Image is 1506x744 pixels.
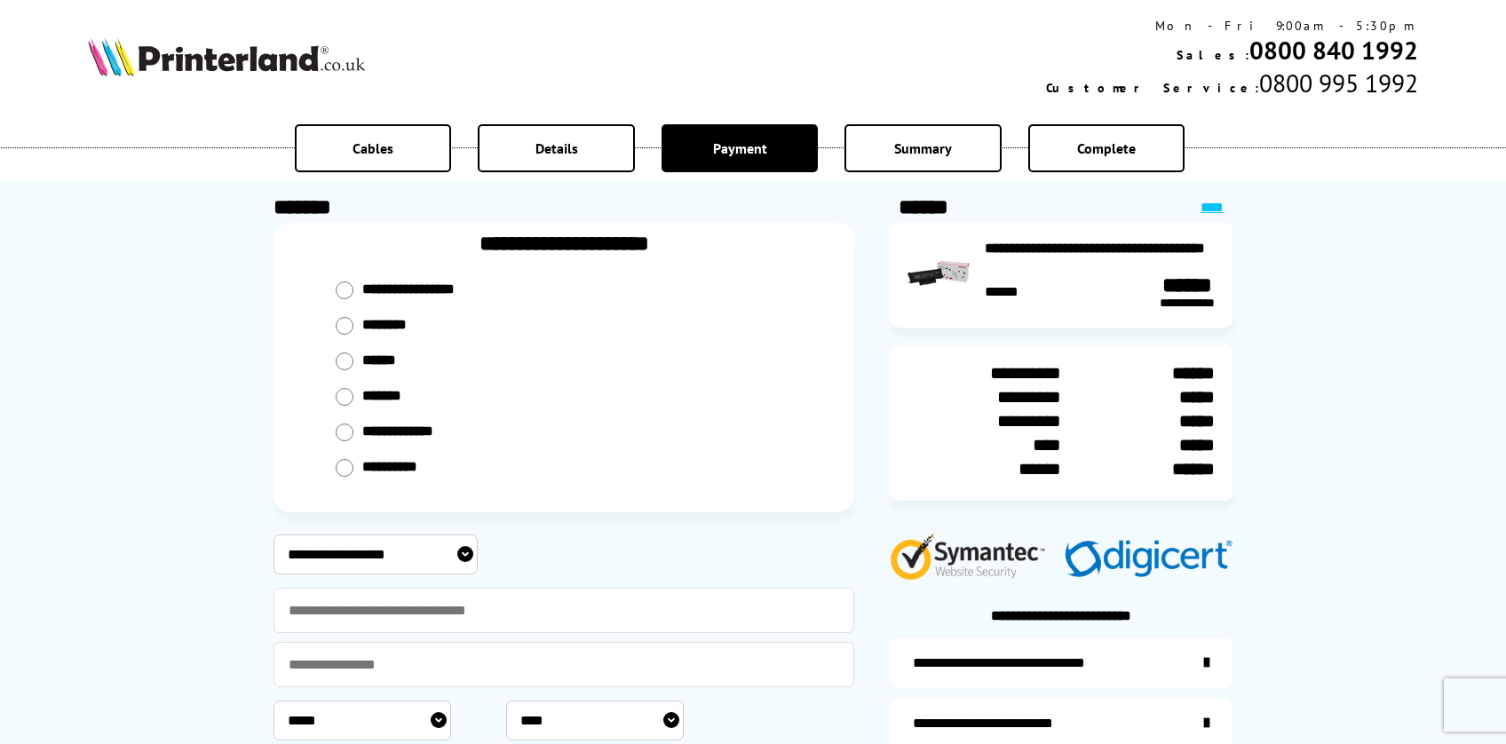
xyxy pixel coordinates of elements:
span: Sales: [1177,47,1249,63]
span: 0800 995 1992 [1259,67,1418,99]
a: 0800 840 1992 [1249,34,1418,67]
span: Payment [713,139,767,157]
span: Summary [894,139,952,157]
span: Customer Service: [1046,80,1259,96]
a: additional-ink [890,637,1233,687]
span: Details [535,139,578,157]
span: Complete [1077,139,1136,157]
div: Mon - Fri 9:00am - 5:30pm [1046,18,1418,34]
img: Printerland Logo [88,37,365,76]
span: Cables [353,139,393,157]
